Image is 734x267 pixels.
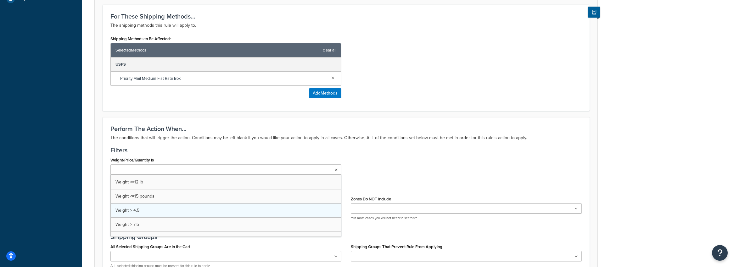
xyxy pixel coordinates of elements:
[120,74,326,83] span: Priority Mail Medium Flat Rate Box
[309,88,341,98] button: AddMethods
[111,57,341,72] div: USPS
[115,179,143,185] span: Weight <=12 lb
[115,221,139,228] span: Weight > 7lb
[351,216,582,221] p: **In most cases you will not need to set this**
[110,244,190,249] label: All Selected Shipping Groups Are in the Cart
[111,175,341,189] a: Weight <=12 lb
[110,233,582,240] h3: Shipping Groups
[351,197,391,201] label: Zones Do NOT Include
[111,204,341,217] a: Weight > 4.5
[110,22,582,29] p: The shipping methods this rule will apply to.
[110,13,582,20] h3: For These Shipping Methods...
[588,7,600,18] button: Show Help Docs
[115,46,320,55] span: Selected Methods
[110,147,582,154] h3: Filters
[111,189,341,203] a: Weight <=15 pounds
[110,134,582,142] p: The conditions that will trigger the action. Conditions may be left blank if you would like your ...
[351,244,442,249] label: Shipping Groups That Prevent Rule From Applying
[115,207,139,214] span: Weight > 4.5
[115,235,165,242] span: Weight ≥ 1 for Whole Cart
[111,232,341,246] a: Weight ≥ 1 for Whole Cart
[110,186,582,193] h3: Shipping Zones
[110,158,154,162] label: Weight/Price/Quantity Is
[323,46,336,55] a: clear all
[712,245,728,261] button: Open Resource Center
[115,193,154,199] span: Weight <=15 pounds
[110,36,171,41] label: Shipping Methods to Be Affected
[110,125,582,132] h3: Perform The Action When...
[111,218,341,232] a: Weight > 7lb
